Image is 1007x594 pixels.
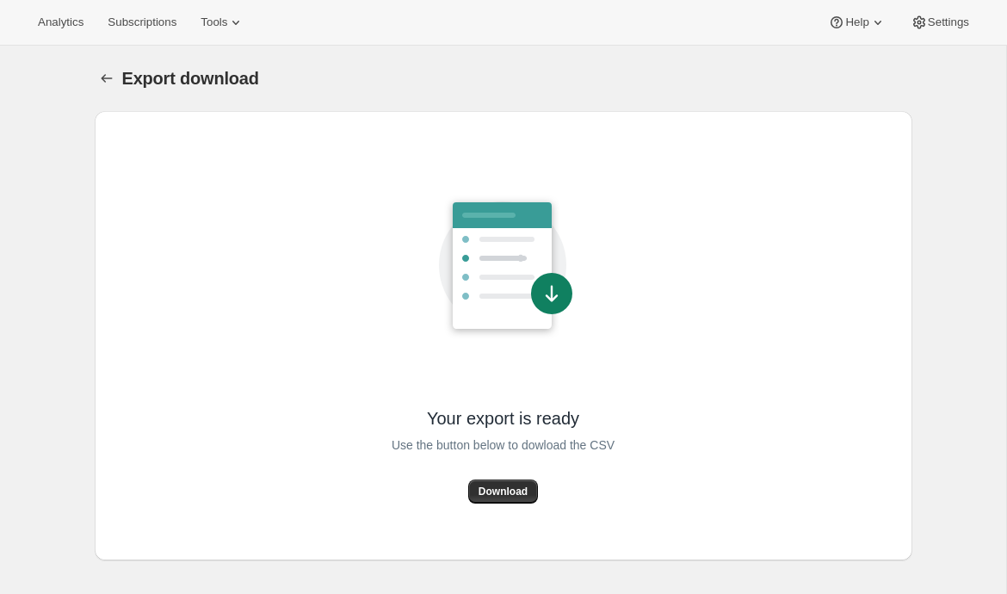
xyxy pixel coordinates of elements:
span: Your export is ready [427,407,579,430]
button: Help [818,10,896,34]
span: Analytics [38,15,83,29]
span: Use the button below to dowload the CSV [392,435,615,455]
span: Tools [201,15,227,29]
span: Export download [122,69,259,88]
button: Analytics [28,10,94,34]
span: Help [845,15,868,29]
button: Download [468,480,538,504]
button: Tools [190,10,255,34]
button: Export download [95,66,119,90]
button: Subscriptions [97,10,187,34]
span: Subscriptions [108,15,176,29]
span: Settings [928,15,969,29]
button: Settings [900,10,979,34]
span: Download [479,485,528,498]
